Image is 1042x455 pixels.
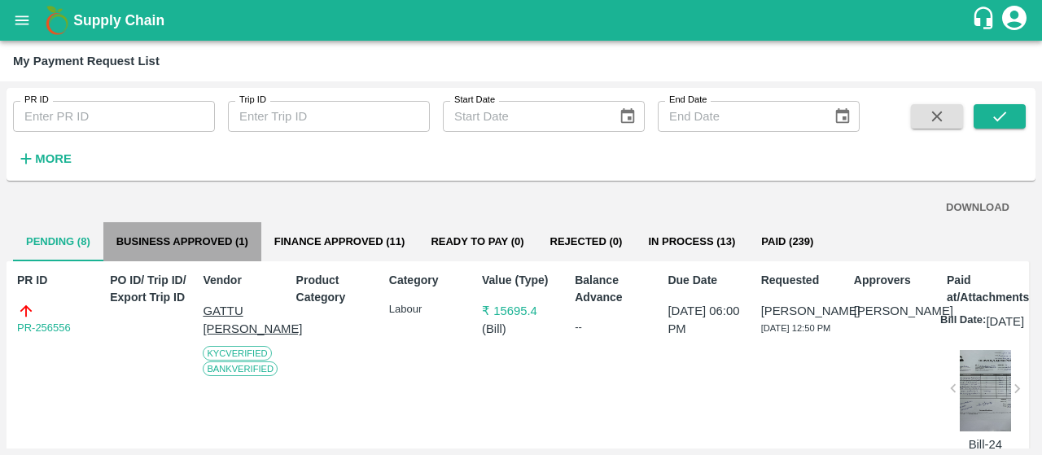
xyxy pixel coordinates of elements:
p: PR ID [17,272,95,289]
p: [DATE] [986,313,1024,330]
label: PR ID [24,94,49,107]
button: In Process (13) [635,222,748,261]
p: Product Category [296,272,374,306]
span: [DATE] 12:50 PM [761,323,831,333]
b: Supply Chain [73,12,164,28]
span: Bank Verified [203,361,278,376]
input: Enter PR ID [13,101,215,132]
div: account of current user [1000,3,1029,37]
p: ₹ 15695.4 [482,302,560,320]
label: Trip ID [239,94,266,107]
div: -- [575,319,653,335]
label: End Date [669,94,707,107]
p: [PERSON_NAME] [854,302,932,320]
p: Bill Date: [940,313,986,330]
strong: More [35,152,72,165]
button: DOWNLOAD [939,194,1016,222]
button: Ready To Pay (0) [418,222,536,261]
button: Pending (8) [13,222,103,261]
div: My Payment Request List [13,50,160,72]
p: Requested [761,272,839,289]
p: [PERSON_NAME] [761,302,839,320]
p: Category [389,272,467,289]
img: logo [41,4,73,37]
p: Balance Advance [575,272,653,306]
a: Supply Chain [73,9,971,32]
button: Choose date [827,101,858,132]
input: Start Date [443,101,606,132]
p: Due Date [668,272,746,289]
p: Value (Type) [482,272,560,289]
button: Paid (239) [748,222,826,261]
p: Vendor [203,272,281,289]
p: Bill-24 [960,435,1011,453]
div: customer-support [971,6,1000,35]
button: Rejected (0) [537,222,636,261]
button: Choose date [612,101,643,132]
button: Finance Approved (11) [261,222,418,261]
button: More [13,145,76,173]
p: Paid at/Attachments [947,272,1025,306]
p: Labour [389,302,467,317]
p: ( Bill ) [482,320,560,338]
input: End Date [658,101,821,132]
p: PO ID/ Trip ID/ Export Trip ID [110,272,188,306]
a: PR-256556 [17,320,71,336]
p: [DATE] 06:00 PM [668,302,746,339]
button: Business Approved (1) [103,222,261,261]
p: Approvers [854,272,932,289]
label: Start Date [454,94,495,107]
span: KYC Verified [203,346,271,361]
button: open drawer [3,2,41,39]
p: GATTU [PERSON_NAME] [203,302,281,339]
input: Enter Trip ID [228,101,430,132]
